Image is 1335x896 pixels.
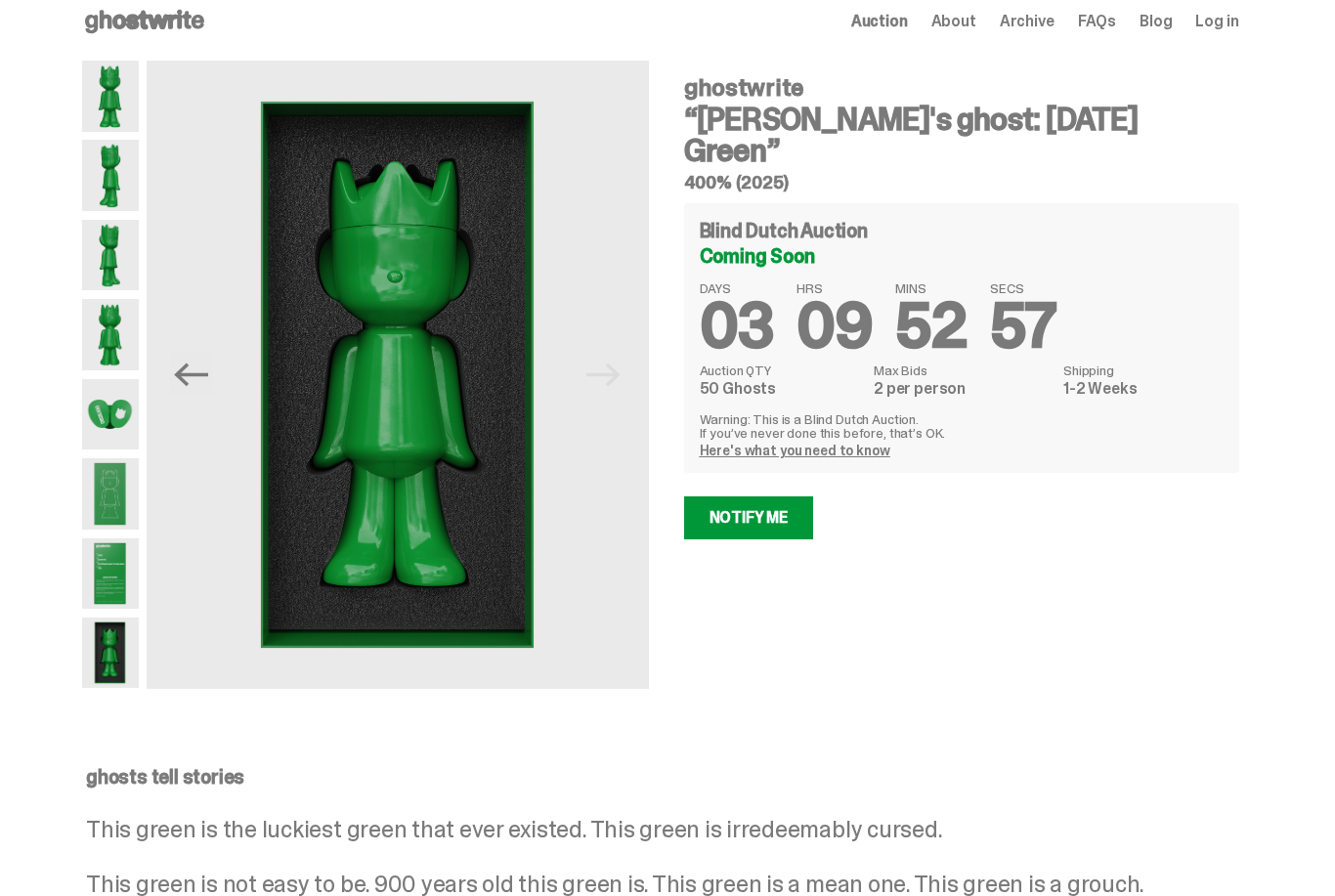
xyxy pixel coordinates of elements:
[895,285,967,366] span: 52
[700,281,774,295] span: DAYS
[797,281,872,295] span: HRS
[700,246,1224,266] div: Coming Soon
[797,285,872,366] span: 09
[1063,363,1223,377] dt: Shipping
[700,285,774,366] span: 03
[86,818,1234,841] p: This green is the luckiest green that ever existed. This green is irredeemably cursed.
[82,61,139,132] img: Schrodinger_Green_Hero_1.png
[82,299,139,370] img: Schrodinger_Green_Hero_6.png
[1000,14,1055,29] a: Archive
[895,281,967,295] span: MINS
[874,381,1052,397] dd: 2 per person
[684,76,1239,100] h4: ghostwrite
[700,363,862,377] dt: Auction QTY
[82,618,139,689] img: Schrodinger_Green_Hero_13.png
[684,496,814,539] a: Notify Me
[1078,14,1116,29] a: FAQs
[874,363,1052,377] dt: Max Bids
[700,221,868,240] h4: Blind Dutch Auction
[147,61,649,689] img: Schrodinger_Green_Hero_13.png
[700,412,1224,440] p: Warning: This is a Blind Dutch Auction. If you’ve never done this before, that’s OK.
[684,174,1239,192] h5: 400% (2025)
[931,14,976,29] a: About
[82,140,139,211] img: Schrodinger_Green_Hero_2.png
[82,379,139,450] img: Schrodinger_Green_Hero_7.png
[700,442,890,459] a: Here's what you need to know
[851,14,908,29] a: Auction
[82,538,139,610] img: Schrodinger_Green_Hero_12.png
[170,353,213,396] button: Previous
[86,873,1234,896] p: This green is not easy to be. 900 years old this green is. This green is a mean one. This green i...
[1063,381,1223,397] dd: 1-2 Weeks
[990,285,1056,366] span: 57
[1140,14,1172,29] a: Blog
[1195,14,1238,29] a: Log in
[990,281,1056,295] span: SECS
[82,458,139,530] img: Schrodinger_Green_Hero_9.png
[82,220,139,291] img: Schrodinger_Green_Hero_3.png
[700,381,862,397] dd: 50 Ghosts
[86,767,1234,787] p: ghosts tell stories
[684,104,1239,166] h3: “[PERSON_NAME]'s ghost: [DATE] Green”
